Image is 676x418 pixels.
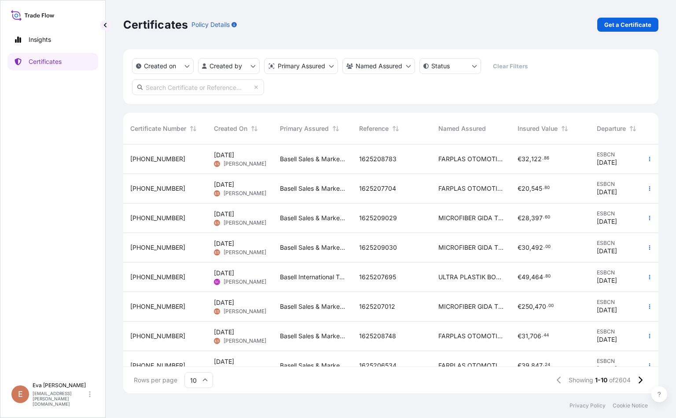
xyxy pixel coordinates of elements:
[214,210,234,218] span: [DATE]
[522,156,529,162] span: 32
[224,160,266,167] span: [PERSON_NAME]
[531,363,543,369] span: 847
[359,332,396,340] span: 1625208748
[597,210,649,217] span: ESBCN
[485,59,535,73] button: Clear Filters
[438,243,503,252] span: MICROFIBER GIDA TEKSTIL
[214,357,234,366] span: [DATE]
[215,189,219,198] span: ES
[544,245,545,248] span: .
[597,124,626,133] span: Departure
[597,151,649,158] span: ESBCN
[130,214,185,222] span: [PHONE_NUMBER]
[529,363,531,369] span: ,
[280,243,345,252] span: Basell Sales & Marketing BV
[224,337,266,344] span: [PERSON_NAME]
[209,62,242,70] p: Created by
[545,363,550,366] span: 24
[132,58,194,74] button: createdOn Filter options
[359,184,396,193] span: 1625207704
[130,273,185,281] span: [PHONE_NUMBER]
[331,123,341,134] button: Sort
[224,249,266,256] span: [PERSON_NAME]
[595,376,607,385] span: 1-10
[530,333,541,339] span: 706
[597,18,658,32] a: Get a Certificate
[215,248,219,257] span: ES
[543,363,544,366] span: .
[597,306,617,314] span: [DATE]
[518,363,522,369] span: €
[522,215,529,221] span: 28
[518,274,522,280] span: €
[597,358,649,365] span: ESBCN
[613,402,648,409] a: Cookie Notice
[359,302,395,311] span: 1625207012
[518,244,522,251] span: €
[597,188,617,196] span: [DATE]
[544,186,550,189] span: 80
[7,53,98,70] a: Certificates
[214,151,234,159] span: [DATE]
[438,332,503,340] span: FARPLAS OTOMOTIV A.S
[609,376,631,385] span: of 2604
[533,303,535,310] span: ,
[531,185,542,192] span: 545
[188,123,198,134] button: Sort
[597,181,649,188] span: ESBCN
[518,333,522,339] span: €
[518,303,522,310] span: €
[522,274,529,280] span: 49
[529,215,531,221] span: ,
[545,275,551,278] span: 80
[597,217,617,226] span: [DATE]
[359,155,397,163] span: 1625208783
[215,277,220,286] span: SC
[518,156,522,162] span: €
[215,159,219,168] span: ES
[224,278,266,285] span: [PERSON_NAME]
[518,215,522,221] span: €
[280,184,345,193] span: Basell Sales & Marketing BV
[342,58,415,74] button: cargoOwner Filter options
[144,62,176,70] p: Created on
[531,244,543,251] span: 492
[224,190,266,197] span: [PERSON_NAME]
[215,307,219,316] span: ES
[545,245,551,248] span: 00
[542,157,544,160] span: .
[359,273,396,281] span: 1625207695
[359,243,397,252] span: 1625209030
[214,124,247,133] span: Created On
[569,402,606,409] a: Privacy Policy
[547,304,548,307] span: .
[134,376,177,385] span: Rows per page
[359,214,397,222] span: 1625209029
[529,244,531,251] span: ,
[215,218,219,227] span: ES
[249,123,260,134] button: Sort
[359,361,397,370] span: 1625206534
[280,214,345,222] span: Basell Sales & Marketing BV
[597,335,617,344] span: [DATE]
[522,185,529,192] span: 20
[130,361,185,370] span: [PHONE_NUMBER]
[130,184,185,193] span: [PHONE_NUMBER]
[359,124,389,133] span: Reference
[33,382,87,389] p: Eva [PERSON_NAME]
[280,273,345,281] span: Basell International Trading FZE
[280,124,329,133] span: Primary Assured
[123,18,188,32] p: Certificates
[7,31,98,48] a: Insights
[438,273,503,281] span: ULTRA PLASTIK BOYA VE KIMYA
[356,62,402,70] p: Named Assured
[544,334,549,337] span: 44
[597,269,649,276] span: ESBCN
[214,328,234,337] span: [DATE]
[29,57,62,66] p: Certificates
[130,243,185,252] span: [PHONE_NUMBER]
[559,123,570,134] button: Sort
[597,240,649,247] span: ESBCN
